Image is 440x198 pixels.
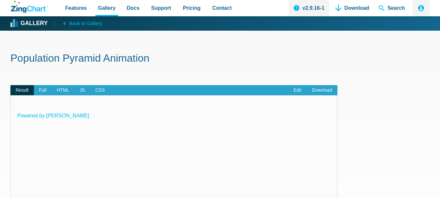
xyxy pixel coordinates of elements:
[183,4,200,12] span: Pricing
[51,85,74,96] span: HTML
[151,4,171,12] span: Support
[11,1,48,13] a: ZingChart Logo. Click to return to the homepage
[17,113,89,118] a: Powered by [PERSON_NAME]
[10,85,34,96] span: Result
[288,85,306,96] a: Edit
[65,4,87,12] span: Features
[10,52,430,66] h1: Population Pyramid Animation
[21,21,48,26] strong: Gallery
[34,85,52,96] span: Full
[98,4,116,12] span: Gallery
[307,85,337,96] a: Download
[69,19,102,28] span: Back to Gallery
[212,4,232,12] span: Contact
[11,19,48,28] a: Gallery
[54,19,102,28] a: Back to Gallery
[90,85,110,96] span: CSS
[74,85,90,96] span: JS
[127,4,139,12] span: Docs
